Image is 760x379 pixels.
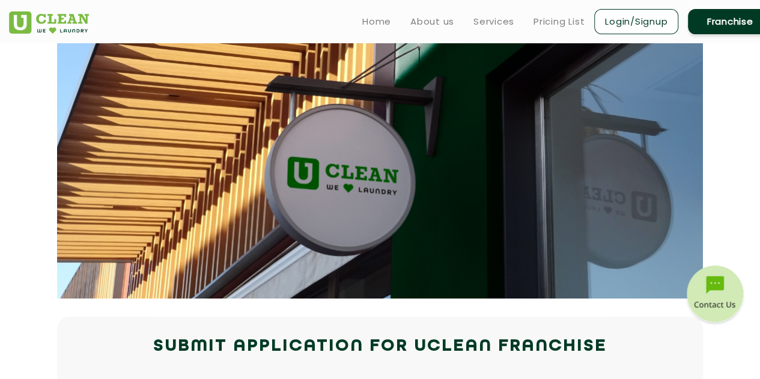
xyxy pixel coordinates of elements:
[362,14,391,29] a: Home
[594,9,678,34] a: Login/Signup
[9,11,89,34] img: UClean Laundry and Dry Cleaning
[534,14,585,29] a: Pricing List
[473,14,514,29] a: Services
[410,14,454,29] a: About us
[685,265,745,326] img: contact-btn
